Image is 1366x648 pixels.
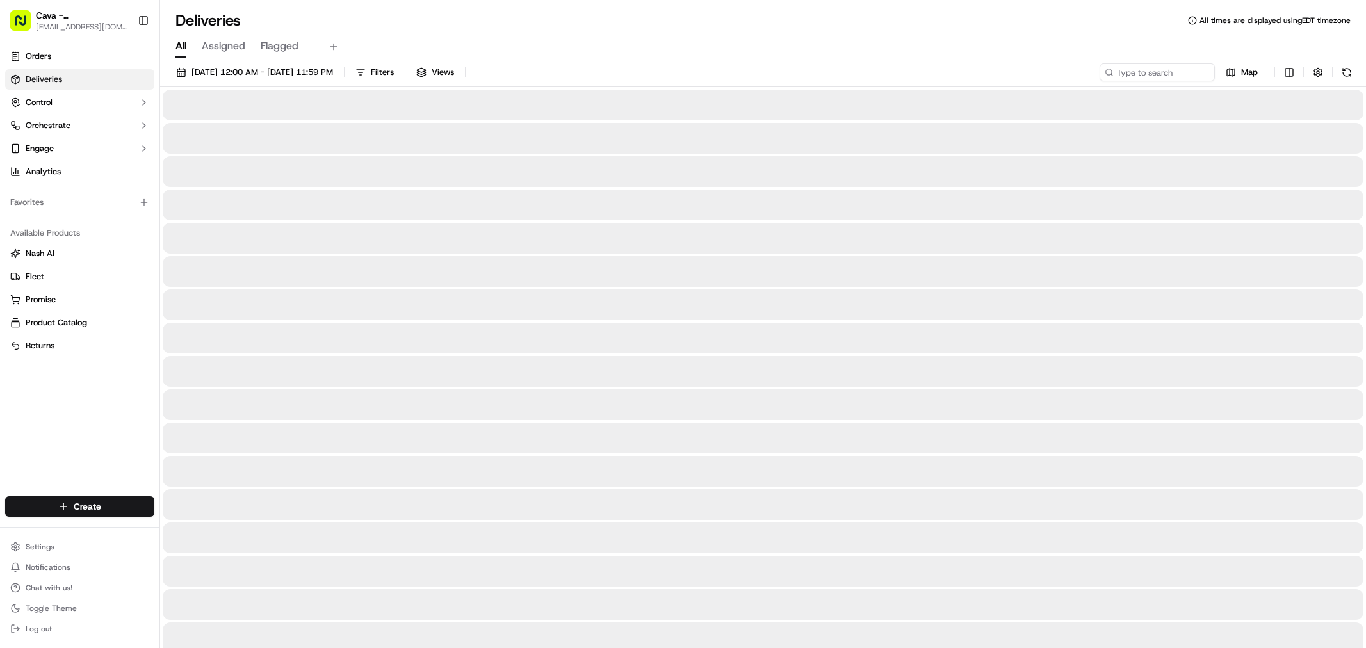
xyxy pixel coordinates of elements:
[10,294,149,305] a: Promise
[5,46,154,67] a: Orders
[26,166,61,177] span: Analytics
[26,603,77,613] span: Toggle Theme
[5,312,154,333] button: Product Catalog
[5,538,154,556] button: Settings
[5,5,133,36] button: Cava - [GEOGRAPHIC_DATA][EMAIL_ADDRESS][DOMAIN_NAME]
[170,63,339,81] button: [DATE] 12:00 AM - [DATE] 11:59 PM
[26,340,54,352] span: Returns
[10,340,149,352] a: Returns
[5,579,154,597] button: Chat with us!
[371,67,394,78] span: Filters
[26,74,62,85] span: Deliveries
[1199,15,1351,26] span: All times are displayed using EDT timezone
[74,500,101,513] span: Create
[26,624,52,634] span: Log out
[1241,67,1258,78] span: Map
[26,97,53,108] span: Control
[10,248,149,259] a: Nash AI
[5,620,154,638] button: Log out
[10,317,149,328] a: Product Catalog
[1338,63,1356,81] button: Refresh
[5,92,154,113] button: Control
[26,583,72,593] span: Chat with us!
[202,38,245,54] span: Assigned
[175,10,241,31] h1: Deliveries
[411,63,460,81] button: Views
[5,138,154,159] button: Engage
[5,192,154,213] div: Favorites
[191,67,333,78] span: [DATE] 12:00 AM - [DATE] 11:59 PM
[5,496,154,517] button: Create
[26,51,51,62] span: Orders
[5,266,154,287] button: Fleet
[26,562,70,572] span: Notifications
[350,63,400,81] button: Filters
[26,143,54,154] span: Engage
[36,22,127,32] button: [EMAIL_ADDRESS][DOMAIN_NAME]
[5,69,154,90] a: Deliveries
[261,38,298,54] span: Flagged
[26,294,56,305] span: Promise
[5,336,154,356] button: Returns
[26,120,70,131] span: Orchestrate
[432,67,454,78] span: Views
[26,317,87,328] span: Product Catalog
[5,558,154,576] button: Notifications
[175,38,186,54] span: All
[26,271,44,282] span: Fleet
[5,161,154,182] a: Analytics
[1100,63,1215,81] input: Type to search
[36,9,127,22] button: Cava - [GEOGRAPHIC_DATA]
[1220,63,1264,81] button: Map
[5,243,154,264] button: Nash AI
[10,271,149,282] a: Fleet
[5,289,154,310] button: Promise
[5,115,154,136] button: Orchestrate
[5,599,154,617] button: Toggle Theme
[5,223,154,243] div: Available Products
[26,542,54,552] span: Settings
[26,248,54,259] span: Nash AI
